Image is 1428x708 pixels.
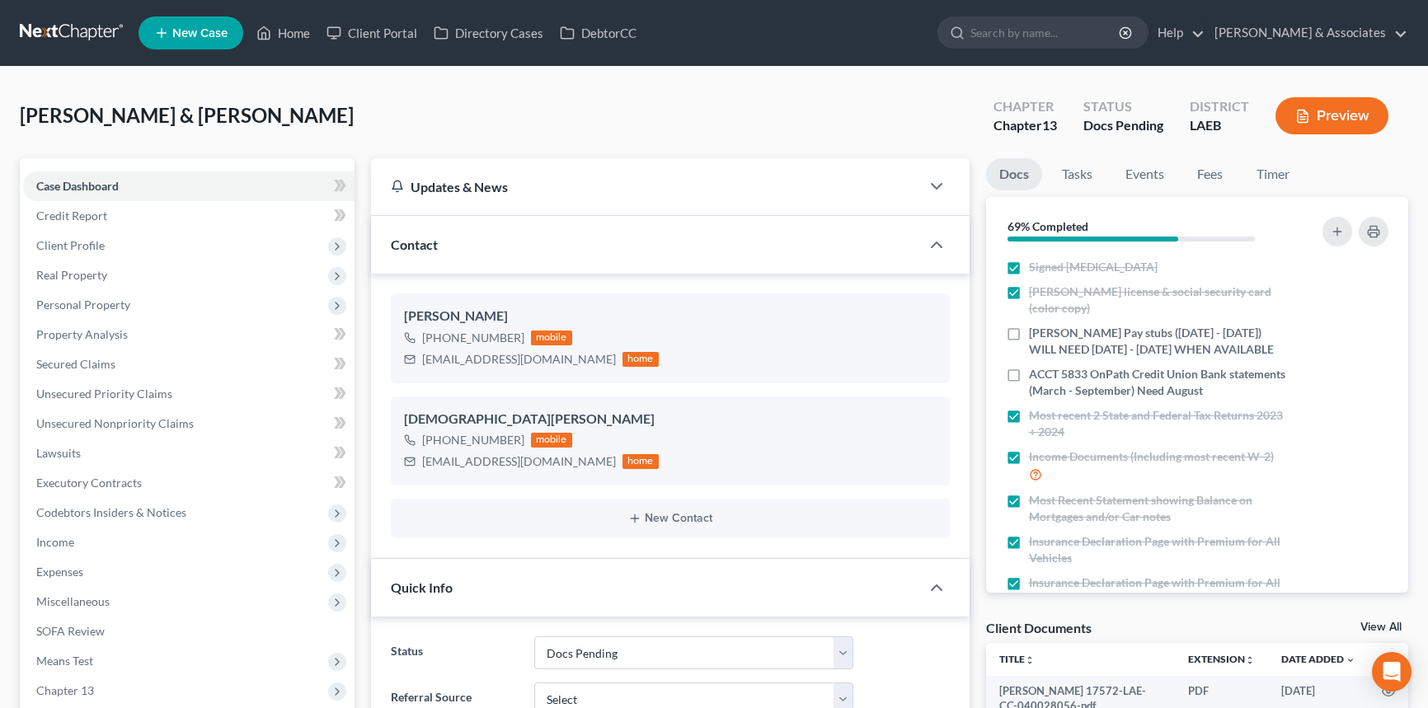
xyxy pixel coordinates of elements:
[23,320,355,349] a: Property Analysis
[622,454,659,469] div: home
[404,512,937,525] button: New Contact
[23,468,355,498] a: Executory Contracts
[36,268,107,282] span: Real Property
[1083,97,1163,116] div: Status
[36,654,93,668] span: Means Test
[970,17,1121,48] input: Search by name...
[622,352,659,367] div: home
[36,209,107,223] span: Credit Report
[36,446,81,460] span: Lawsuits
[248,18,318,48] a: Home
[531,433,572,448] div: mobile
[23,438,355,468] a: Lawsuits
[422,432,524,448] div: [PHONE_NUMBER]
[425,18,552,48] a: Directory Cases
[36,624,105,638] span: SOFA Review
[36,327,128,341] span: Property Analysis
[23,171,355,201] a: Case Dashboard
[36,179,119,193] span: Case Dashboard
[422,351,616,368] div: [EMAIL_ADDRESS][DOMAIN_NAME]
[1281,653,1355,665] a: Date Added expand_more
[1029,448,1274,465] span: Income Documents (Including most recent W-2)
[36,357,115,371] span: Secured Claims
[318,18,425,48] a: Client Portal
[391,579,453,595] span: Quick Info
[1049,158,1106,190] a: Tasks
[391,237,438,252] span: Contact
[36,476,142,490] span: Executory Contracts
[1243,158,1303,190] a: Timer
[1372,652,1412,692] div: Open Intercom Messenger
[1083,116,1163,135] div: Docs Pending
[993,97,1057,116] div: Chapter
[1029,407,1289,440] span: Most recent 2 State and Federal Tax Returns 2023 + 2024
[1029,492,1289,525] span: Most Recent Statement showing Balance on Mortgages and/or Car notes
[1029,366,1289,399] span: ACCT 5833 OnPath Credit Union Bank statements (March - September) Need August
[23,379,355,409] a: Unsecured Priority Claims
[1206,18,1407,48] a: [PERSON_NAME] & Associates
[36,535,74,549] span: Income
[23,617,355,646] a: SOFA Review
[1275,97,1388,134] button: Preview
[383,636,526,669] label: Status
[36,683,94,697] span: Chapter 13
[36,238,105,252] span: Client Profile
[1149,18,1205,48] a: Help
[422,330,524,346] div: [PHONE_NUMBER]
[1360,621,1402,633] a: View All
[1190,116,1249,135] div: LAEB
[36,565,83,579] span: Expenses
[1008,219,1088,233] strong: 69% Completed
[1190,97,1249,116] div: District
[36,298,130,312] span: Personal Property
[1029,284,1289,316] span: [PERSON_NAME] license & social security card (color copy)
[391,178,900,195] div: Updates & News
[36,416,194,430] span: Unsecured Nonpriority Claims
[1112,158,1177,190] a: Events
[993,116,1057,135] div: Chapter
[20,103,354,127] span: [PERSON_NAME] & [PERSON_NAME]
[1245,655,1255,665] i: unfold_more
[1029,259,1158,275] span: Signed [MEDICAL_DATA]
[986,158,1042,190] a: Docs
[1042,117,1057,133] span: 13
[1029,533,1289,566] span: Insurance Declaration Page with Premium for All Vehicles
[404,410,937,429] div: [DEMOGRAPHIC_DATA][PERSON_NAME]
[1025,655,1035,665] i: unfold_more
[422,453,616,470] div: [EMAIL_ADDRESS][DOMAIN_NAME]
[23,349,355,379] a: Secured Claims
[1346,655,1355,665] i: expand_more
[36,387,172,401] span: Unsecured Priority Claims
[1184,158,1237,190] a: Fees
[36,505,186,519] span: Codebtors Insiders & Notices
[531,331,572,345] div: mobile
[999,653,1035,665] a: Titleunfold_more
[172,27,228,40] span: New Case
[986,619,1092,636] div: Client Documents
[23,201,355,231] a: Credit Report
[1029,574,1289,607] span: Insurance Declaration Page with Premium for All Real Estate
[23,409,355,438] a: Unsecured Nonpriority Claims
[404,307,937,326] div: [PERSON_NAME]
[552,18,645,48] a: DebtorCC
[36,594,110,608] span: Miscellaneous
[1029,325,1289,358] span: [PERSON_NAME] Pay stubs ([DATE] - [DATE]) WILL NEED [DATE] - [DATE] WHEN AVAILABLE
[1188,653,1255,665] a: Extensionunfold_more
